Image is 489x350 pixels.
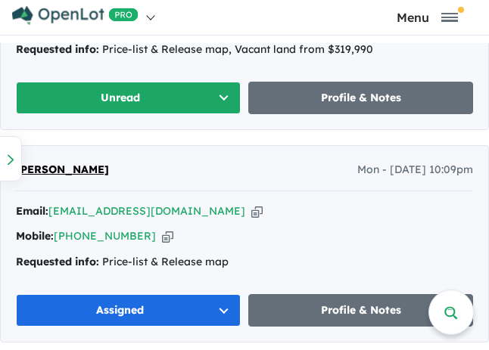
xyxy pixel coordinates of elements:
button: Unread [16,82,241,114]
strong: Requested info: [16,255,99,268]
button: Toggle navigation [369,10,485,24]
a: [PERSON_NAME] [16,161,109,179]
div: Price-list & Release map, Vacant land from $319,990 [16,41,473,59]
span: [PERSON_NAME] [16,163,109,176]
a: [PHONE_NUMBER] [54,229,156,243]
div: Price-list & Release map [16,253,473,271]
strong: Mobile: [16,229,54,243]
strong: Email: [16,204,48,218]
a: Profile & Notes [248,82,473,114]
span: Mon - [DATE] 10:09pm [357,161,473,179]
button: Assigned [16,294,241,327]
img: Openlot PRO Logo White [12,6,139,25]
strong: Requested info: [16,42,99,56]
button: Copy [162,228,173,244]
button: Copy [251,203,263,219]
a: [EMAIL_ADDRESS][DOMAIN_NAME] [48,204,245,218]
a: Profile & Notes [248,294,473,327]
